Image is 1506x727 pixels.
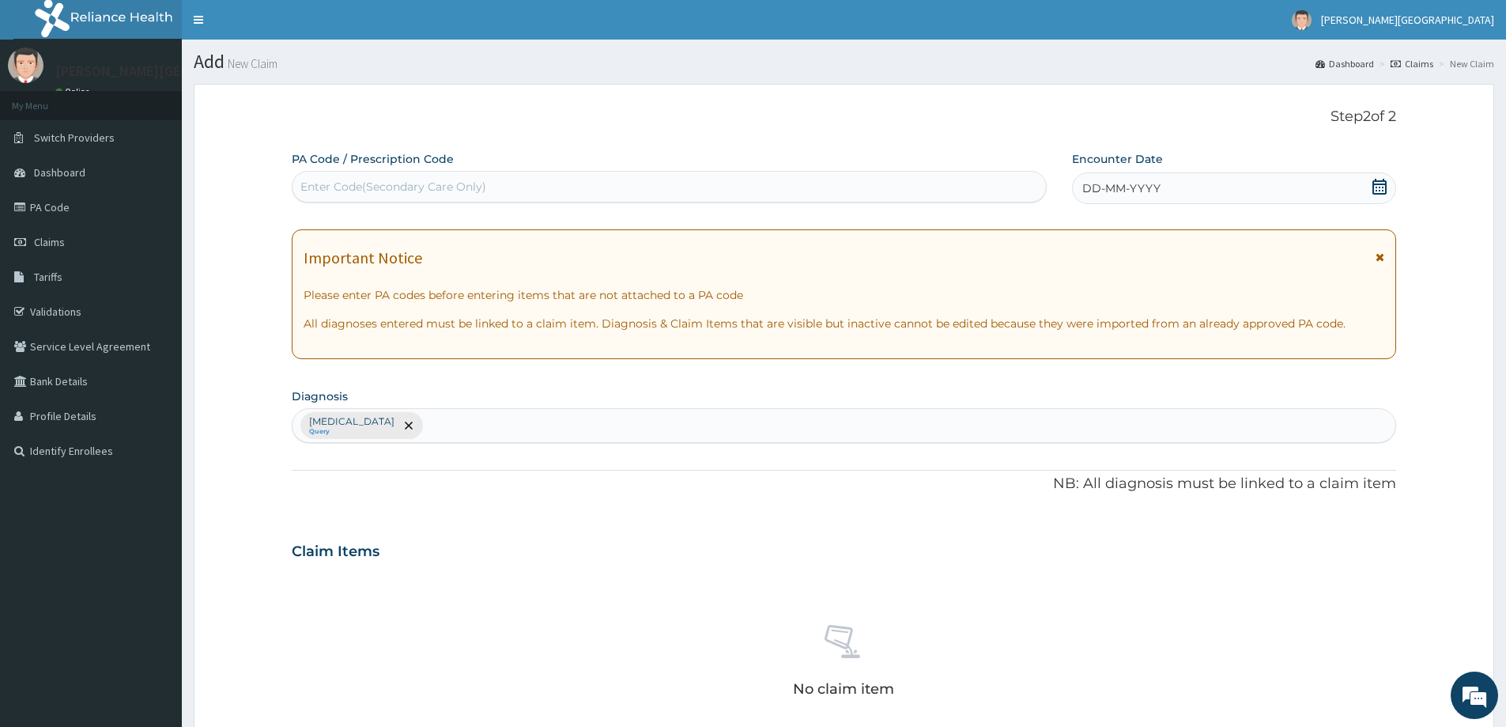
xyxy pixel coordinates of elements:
[1321,13,1494,27] span: [PERSON_NAME][GEOGRAPHIC_DATA]
[1082,180,1161,196] span: DD-MM-YYYY
[1072,151,1163,167] label: Encounter Date
[34,131,115,145] span: Switch Providers
[1292,10,1312,30] img: User Image
[292,108,1396,126] p: Step 2 of 2
[304,287,1384,303] p: Please enter PA codes before entering items that are not attached to a PA code
[292,543,379,561] h3: Claim Items
[8,47,43,83] img: User Image
[1391,57,1433,70] a: Claims
[1315,57,1374,70] a: Dashboard
[34,165,85,180] span: Dashboard
[292,474,1396,494] p: NB: All diagnosis must be linked to a claim item
[793,681,894,697] p: No claim item
[304,249,422,267] h1: Important Notice
[292,151,454,167] label: PA Code / Prescription Code
[34,270,62,284] span: Tariffs
[292,388,348,404] label: Diagnosis
[194,51,1494,72] h1: Add
[55,64,289,78] p: [PERSON_NAME][GEOGRAPHIC_DATA]
[300,179,486,195] div: Enter Code(Secondary Care Only)
[309,415,394,428] p: [MEDICAL_DATA]
[402,418,416,433] span: remove selection option
[225,58,277,70] small: New Claim
[304,316,1384,331] p: All diagnoses entered must be linked to a claim item. Diagnosis & Claim Items that are visible bu...
[55,86,93,97] a: Online
[34,235,65,249] span: Claims
[309,428,394,436] small: Query
[1435,57,1494,70] li: New Claim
